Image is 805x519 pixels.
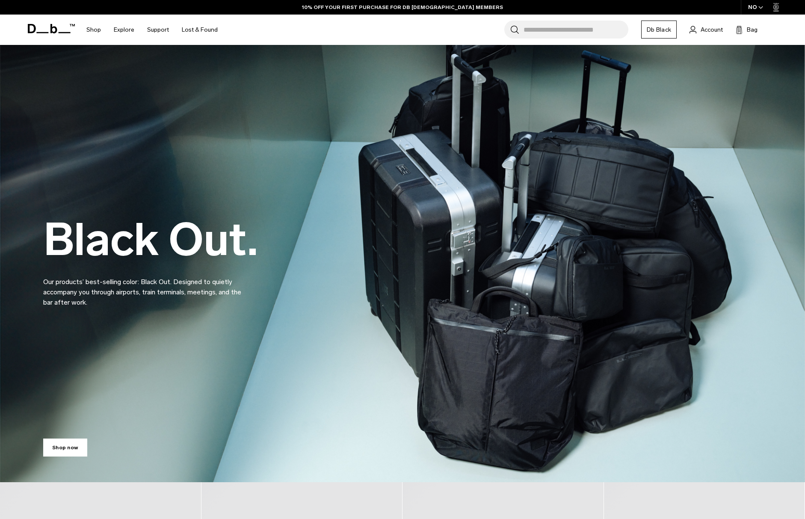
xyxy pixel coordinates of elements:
[641,21,677,39] a: Db Black
[747,25,758,34] span: Bag
[736,24,758,35] button: Bag
[86,15,101,45] a: Shop
[147,15,169,45] a: Support
[701,25,723,34] span: Account
[302,3,503,11] a: 10% OFF YOUR FIRST PURCHASE FOR DB [DEMOGRAPHIC_DATA] MEMBERS
[43,439,87,457] a: Shop now
[43,267,249,308] p: Our products’ best-selling color: Black Out. Designed to quietly accompany you through airports, ...
[114,15,134,45] a: Explore
[182,15,218,45] a: Lost & Found
[80,15,224,45] nav: Main Navigation
[690,24,723,35] a: Account
[43,217,258,262] h2: Black Out.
